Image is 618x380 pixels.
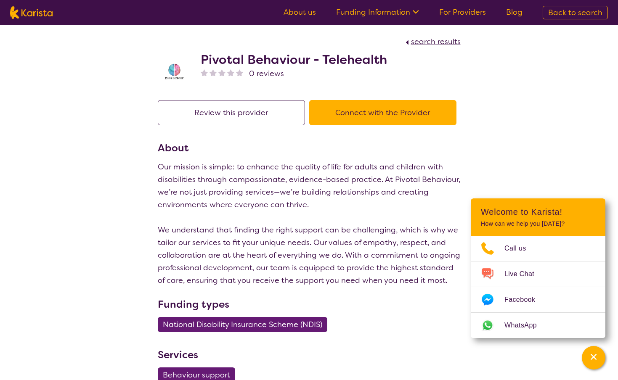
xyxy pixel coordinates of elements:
a: For Providers [439,7,486,17]
ul: Choose channel [471,236,605,338]
a: Back to search [543,6,608,19]
h2: Pivotal Behaviour - Telehealth [201,52,387,67]
h3: Services [158,347,461,362]
button: Channel Menu [582,346,605,369]
a: Connect with the Provider [309,108,461,118]
img: s8av3rcikle0tbnjpqc8.png [158,54,191,88]
a: search results [403,37,461,47]
a: Funding Information [336,7,419,17]
button: Review this provider [158,100,305,125]
img: Karista logo [10,6,53,19]
img: nonereviewstar [218,69,225,76]
p: Our mission is simple: to enhance the quality of life for adults and children with disabilities t... [158,161,461,287]
img: nonereviewstar [210,69,217,76]
a: Web link opens in a new tab. [471,313,605,338]
span: WhatsApp [504,319,547,332]
h3: Funding types [158,297,461,312]
span: Live Chat [504,268,544,280]
img: nonereviewstar [201,69,208,76]
span: 0 reviews [249,67,284,80]
span: National Disability Insurance Scheme (NDIS) [163,317,322,332]
a: Blog [506,7,523,17]
a: About us [284,7,316,17]
span: Call us [504,242,536,255]
span: Facebook [504,293,545,306]
h2: Welcome to Karista! [481,207,595,217]
button: Connect with the Provider [309,100,456,125]
img: nonereviewstar [227,69,234,76]
a: Review this provider [158,108,309,118]
span: search results [411,37,461,47]
img: nonereviewstar [236,69,243,76]
a: Behaviour support [158,370,240,380]
p: How can we help you [DATE]? [481,220,595,227]
a: National Disability Insurance Scheme (NDIS) [158,319,332,330]
div: Channel Menu [471,198,605,338]
h3: About [158,140,461,156]
span: Back to search [548,8,602,18]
